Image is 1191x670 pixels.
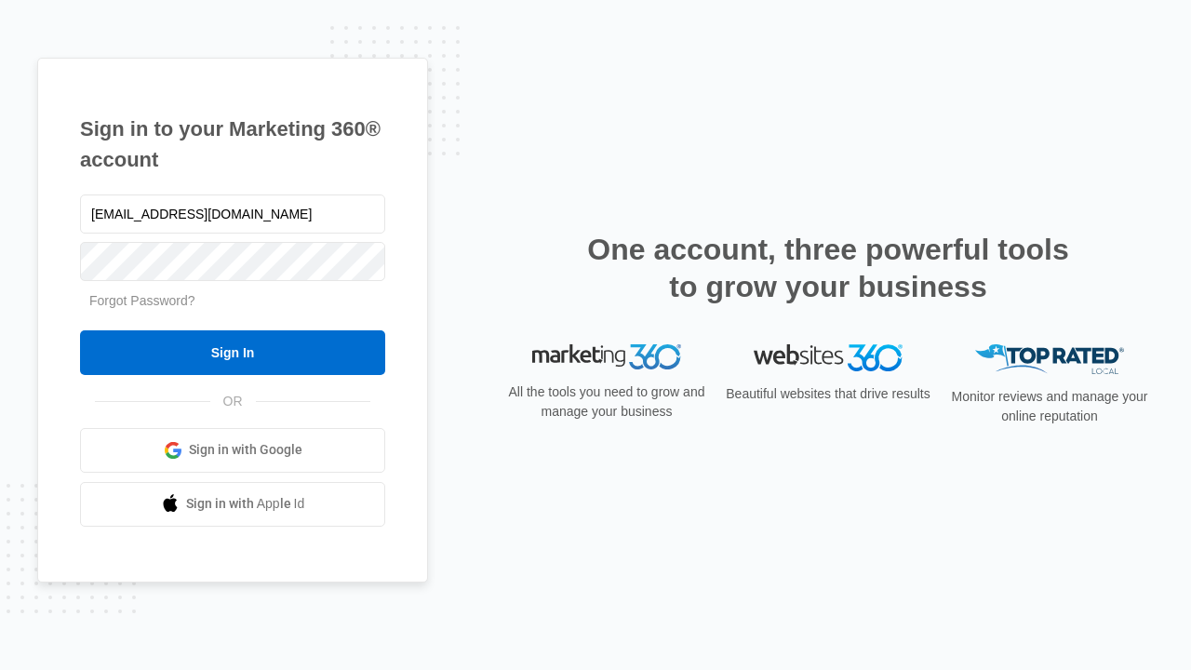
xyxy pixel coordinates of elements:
[754,344,903,371] img: Websites 360
[502,382,711,422] p: All the tools you need to grow and manage your business
[724,384,932,404] p: Beautiful websites that drive results
[186,494,305,514] span: Sign in with Apple Id
[210,392,256,411] span: OR
[80,194,385,234] input: Email
[80,428,385,473] a: Sign in with Google
[975,344,1124,375] img: Top Rated Local
[80,482,385,527] a: Sign in with Apple Id
[945,387,1154,426] p: Monitor reviews and manage your online reputation
[80,330,385,375] input: Sign In
[189,440,302,460] span: Sign in with Google
[582,231,1075,305] h2: One account, three powerful tools to grow your business
[89,293,195,308] a: Forgot Password?
[532,344,681,370] img: Marketing 360
[80,114,385,175] h1: Sign in to your Marketing 360® account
